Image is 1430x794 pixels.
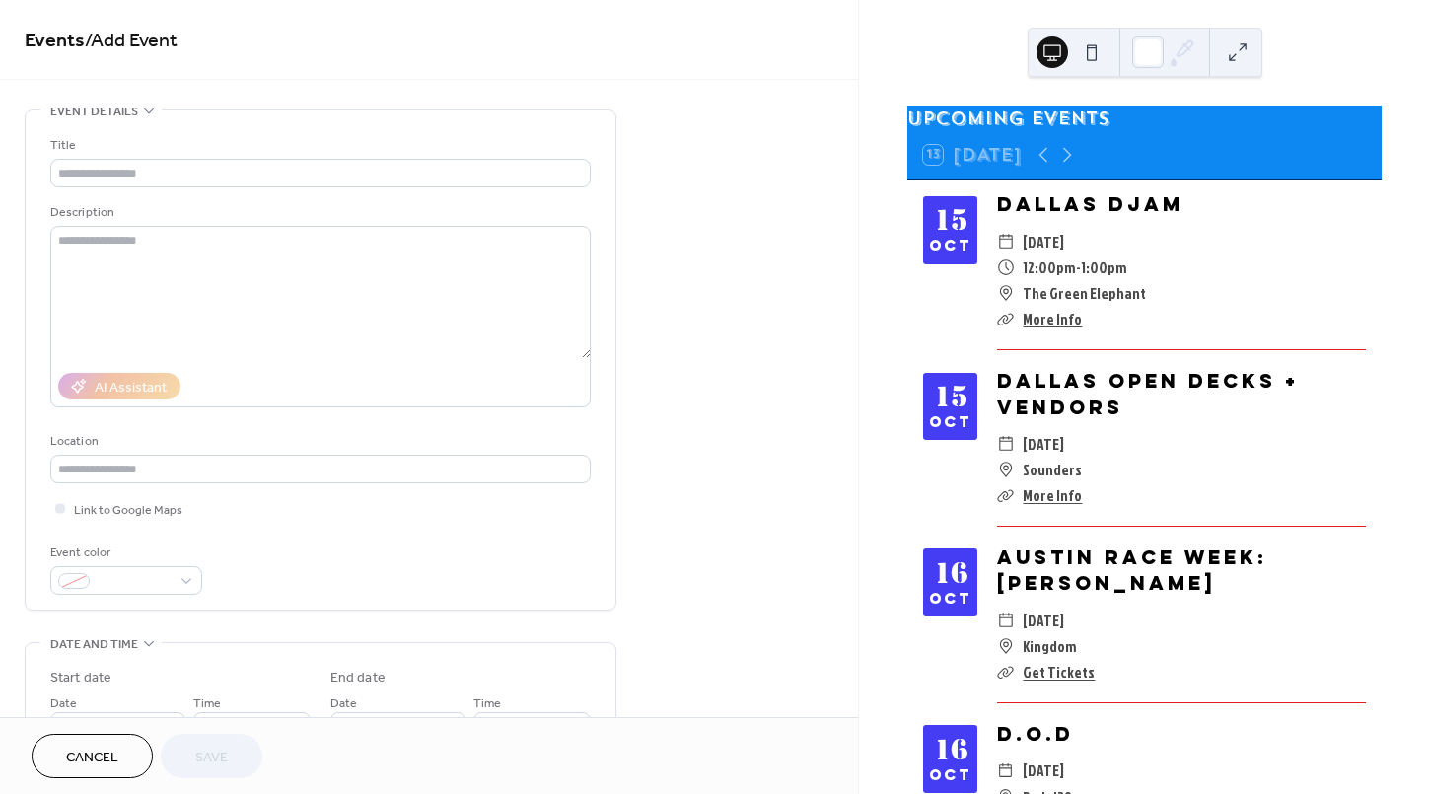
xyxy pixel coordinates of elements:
[74,500,182,521] span: Link to Google Maps
[997,191,1183,216] a: Dallas DJam
[934,560,967,588] div: 16
[997,229,1015,254] div: ​
[997,659,1015,685] div: ​
[997,544,1267,595] a: Austin Race Week: [PERSON_NAME]
[50,668,111,688] div: Start date
[66,748,118,768] span: Cancel
[32,734,153,778] button: Cancel
[1023,484,1082,506] a: More Info
[1076,254,1081,280] span: -
[50,542,198,563] div: Event color
[997,280,1015,306] div: ​
[997,457,1015,482] div: ​
[50,634,138,655] span: Date and time
[997,482,1015,508] div: ​
[997,608,1015,633] div: ​
[50,102,138,122] span: Event details
[997,368,1299,418] a: Dallas Open Decks + Vendors
[1023,633,1077,659] span: Kingdom
[330,668,386,688] div: End date
[929,239,971,253] div: Oct
[50,431,587,452] div: Location
[997,254,1015,280] div: ​
[929,415,971,429] div: Oct
[997,633,1015,659] div: ​
[997,721,1074,746] a: D.O.D
[1023,431,1064,457] span: [DATE]
[929,592,971,606] div: Oct
[934,207,967,235] div: 15
[929,768,971,782] div: Oct
[193,693,221,714] span: Time
[473,693,501,714] span: Time
[934,737,967,764] div: 16
[1023,758,1064,783] span: [DATE]
[330,693,357,714] span: Date
[1023,229,1064,254] span: [DATE]
[907,106,1382,131] div: Upcoming events
[997,306,1015,331] div: ​
[50,135,587,156] div: Title
[50,693,77,714] span: Date
[1023,608,1064,633] span: [DATE]
[1081,254,1127,280] span: 1:00pm
[1023,280,1146,306] span: The Green Elephant
[1023,308,1082,329] a: More Info
[1023,254,1076,280] span: 12:00pm
[997,758,1015,783] div: ​
[85,22,178,60] span: / Add Event
[1023,457,1082,482] span: Sounders
[997,431,1015,457] div: ​
[50,202,587,223] div: Description
[934,384,967,411] div: 15
[25,22,85,60] a: Events
[1023,661,1095,683] a: Get Tickets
